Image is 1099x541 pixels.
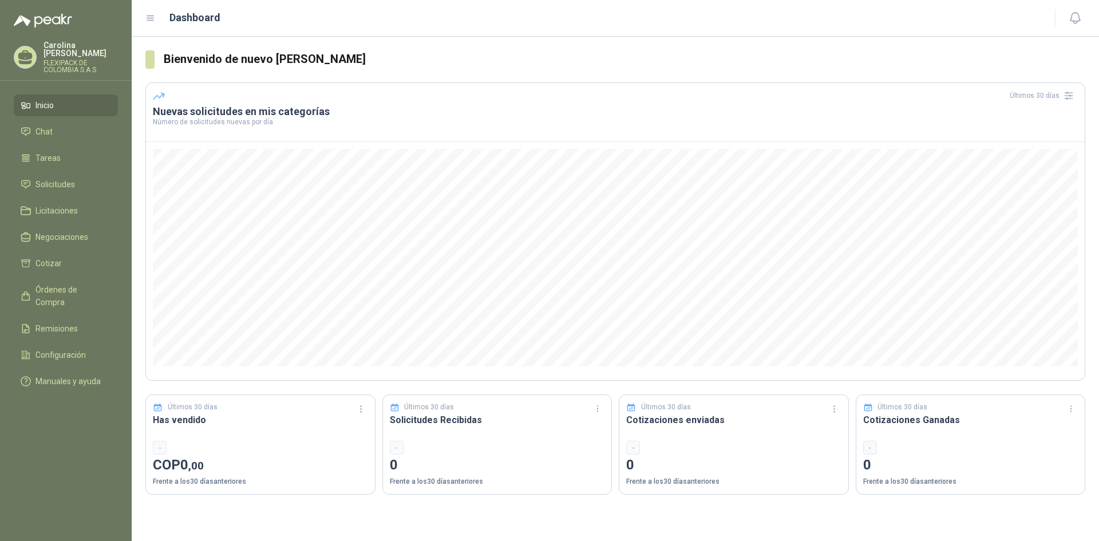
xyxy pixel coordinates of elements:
[188,459,204,472] span: ,00
[14,200,118,222] a: Licitaciones
[35,152,61,164] span: Tareas
[14,252,118,274] a: Cotizar
[35,349,86,361] span: Configuración
[153,119,1078,125] p: Número de solicitudes nuevas por día
[35,178,75,191] span: Solicitudes
[14,370,118,392] a: Manuales y ayuda
[35,125,53,138] span: Chat
[390,476,605,487] p: Frente a los 30 días anteriores
[390,413,605,427] h3: Solicitudes Recibidas
[390,441,404,455] div: -
[153,441,167,455] div: -
[14,94,118,116] a: Inicio
[164,50,1085,68] h3: Bienvenido de nuevo [PERSON_NAME]
[863,476,1078,487] p: Frente a los 30 días anteriores
[44,60,118,73] p: FLEXIPACK DE COLOMBIA S A S
[390,455,605,476] p: 0
[169,10,220,26] h1: Dashboard
[168,402,218,413] p: Últimos 30 días
[35,99,54,112] span: Inicio
[35,204,78,217] span: Licitaciones
[14,318,118,339] a: Remisiones
[877,402,927,413] p: Últimos 30 días
[44,41,118,57] p: Carolina [PERSON_NAME]
[153,413,368,427] h3: Has vendido
[626,441,640,455] div: -
[14,121,118,143] a: Chat
[863,441,877,455] div: -
[626,455,841,476] p: 0
[153,455,368,476] p: COP
[35,375,101,388] span: Manuales y ayuda
[153,105,1078,119] h3: Nuevas solicitudes en mis categorías
[180,457,204,473] span: 0
[1010,86,1078,105] div: Últimos 30 días
[641,402,691,413] p: Últimos 30 días
[14,147,118,169] a: Tareas
[14,14,72,27] img: Logo peakr
[35,231,88,243] span: Negociaciones
[35,322,78,335] span: Remisiones
[14,279,118,313] a: Órdenes de Compra
[14,344,118,366] a: Configuración
[14,173,118,195] a: Solicitudes
[153,476,368,487] p: Frente a los 30 días anteriores
[626,413,841,427] h3: Cotizaciones enviadas
[626,476,841,487] p: Frente a los 30 días anteriores
[863,455,1078,476] p: 0
[14,226,118,248] a: Negociaciones
[35,283,107,309] span: Órdenes de Compra
[863,413,1078,427] h3: Cotizaciones Ganadas
[35,257,62,270] span: Cotizar
[404,402,454,413] p: Últimos 30 días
